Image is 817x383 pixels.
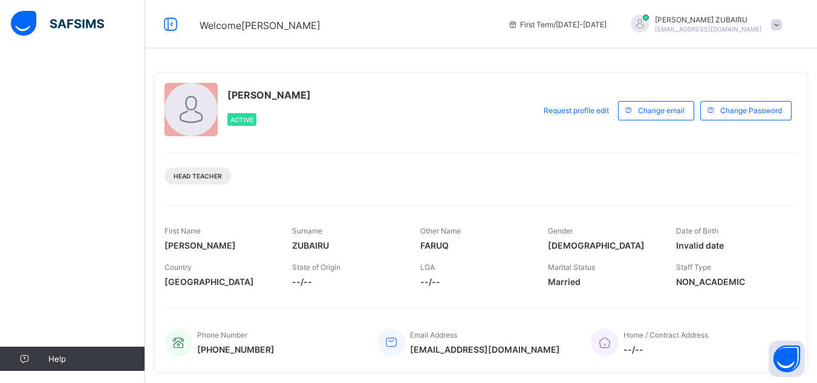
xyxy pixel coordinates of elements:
div: UMARZUBAIRU [619,15,788,34]
span: --/-- [420,277,530,287]
span: Head Teacher [174,172,222,180]
span: Staff Type [676,263,711,272]
span: Request profile edit [544,106,609,115]
span: [DEMOGRAPHIC_DATA] [548,240,657,250]
span: Gender [548,226,573,235]
span: [GEOGRAPHIC_DATA] [164,277,274,287]
span: Married [548,277,657,287]
span: FARUQ [420,240,530,250]
span: --/-- [292,277,402,287]
span: [EMAIL_ADDRESS][DOMAIN_NAME] [655,25,762,33]
span: [PHONE_NUMBER] [197,344,275,355]
span: [EMAIL_ADDRESS][DOMAIN_NAME] [410,344,560,355]
span: Welcome [PERSON_NAME] [200,19,321,31]
button: Open asap [769,341,805,377]
span: Home / Contract Address [623,330,708,339]
span: Country [164,263,192,272]
span: Marital Status [548,263,595,272]
span: session/term information [508,20,607,29]
span: Email Address [410,330,457,339]
span: Other Name [420,226,461,235]
span: Help [48,354,145,364]
span: Date of Birth [676,226,718,235]
span: Phone Number [197,330,247,339]
span: [PERSON_NAME] [227,89,311,101]
span: Invalid date [676,240,786,250]
span: Surname [292,226,322,235]
span: Change Password [720,106,782,115]
span: LGA [420,263,435,272]
span: [PERSON_NAME] ZUBAIRU [655,15,762,24]
span: ZUBAIRU [292,240,402,250]
span: Change email [638,106,685,115]
span: [PERSON_NAME] [164,240,274,250]
span: --/-- [623,344,708,355]
span: Active [230,116,253,123]
span: First Name [164,226,201,235]
span: State of Origin [292,263,340,272]
span: NON_ACADEMIC [676,277,786,287]
img: safsims [11,11,104,36]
